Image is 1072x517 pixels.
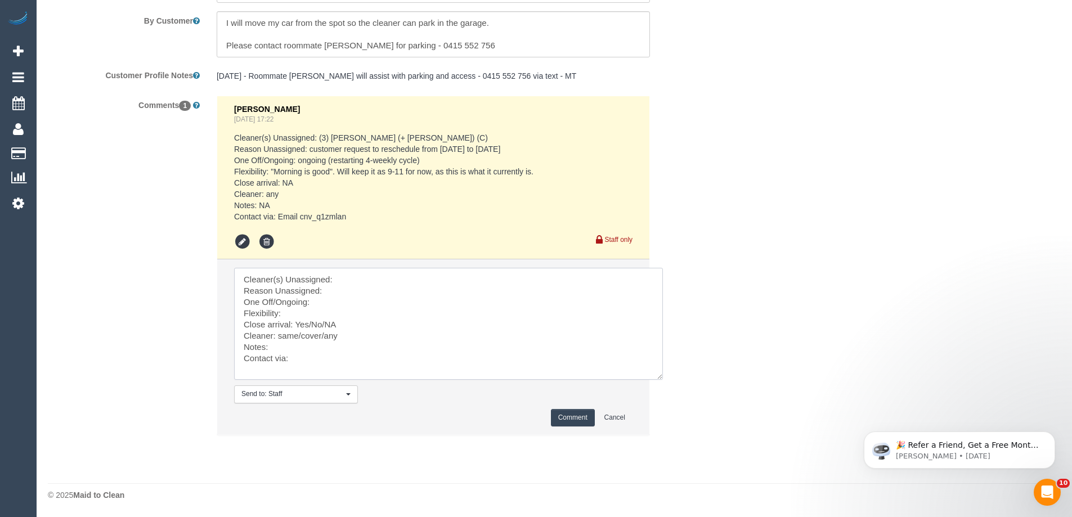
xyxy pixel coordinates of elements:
[39,96,208,111] label: Comments
[551,409,595,426] button: Comment
[605,236,633,244] small: Staff only
[39,11,208,26] label: By Customer
[1034,479,1061,506] iframe: Intercom live chat
[39,66,208,81] label: Customer Profile Notes
[73,491,124,500] strong: Maid to Clean
[241,389,343,399] span: Send to: Staff
[234,132,633,222] pre: Cleaner(s) Unassigned: (3) [PERSON_NAME] (+ [PERSON_NAME]) (C) Reason Unassigned: customer reques...
[179,101,191,111] span: 1
[7,11,29,27] img: Automaid Logo
[597,409,633,426] button: Cancel
[234,105,300,114] span: [PERSON_NAME]
[1057,479,1070,488] span: 10
[847,408,1072,487] iframe: Intercom notifications message
[217,70,650,82] pre: [DATE] - Roommate [PERSON_NAME] will assist with parking and access - 0415 552 756 via text - MT
[234,115,274,123] a: [DATE] 17:22
[48,489,1061,501] div: © 2025
[234,385,358,403] button: Send to: Staff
